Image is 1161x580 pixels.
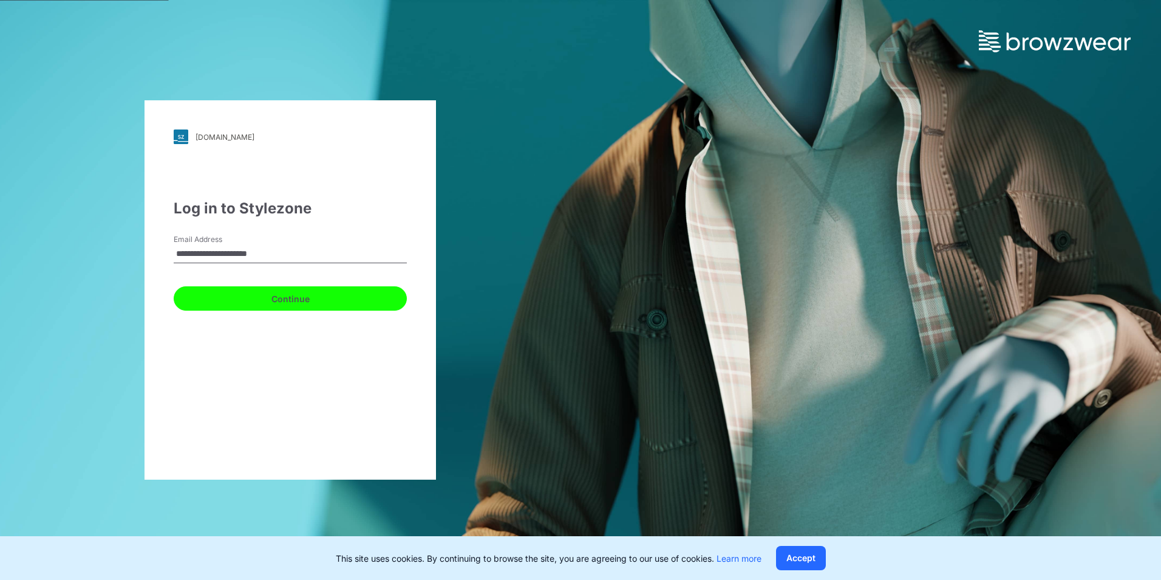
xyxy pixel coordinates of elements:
[979,30,1131,52] img: browzwear-logo.73288ffb.svg
[776,546,826,570] button: Accept
[717,553,761,564] a: Learn more
[174,198,407,219] div: Log in to Stylezone
[174,286,407,311] button: Continue
[336,552,761,565] p: This site uses cookies. By continuing to browse the site, you are agreeing to our use of cookies.
[196,133,254,142] div: [DOMAIN_NAME]
[174,234,259,245] label: Email Address
[174,129,188,144] img: svg+xml;base64,PHN2ZyB3aWR0aD0iMjgiIGhlaWdodD0iMjgiIHZpZXdCb3g9IjAgMCAyOCAyOCIgZmlsbD0ibm9uZSIgeG...
[174,129,407,144] a: [DOMAIN_NAME]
